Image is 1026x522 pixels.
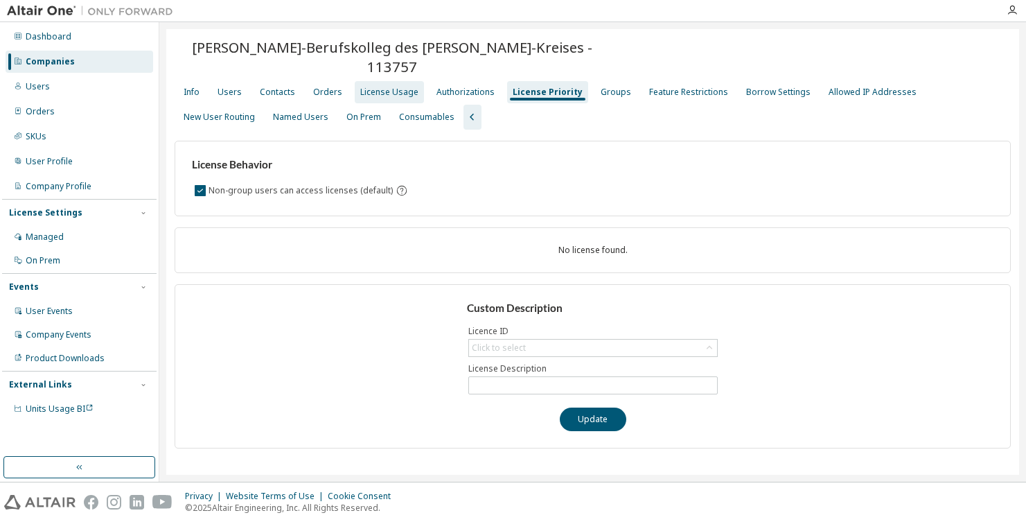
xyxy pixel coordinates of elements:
div: License Settings [9,207,82,218]
div: Users [218,87,242,98]
div: Company Events [26,329,91,340]
div: Click to select [469,340,717,356]
div: Named Users [273,112,328,123]
div: License Priority [513,87,583,98]
div: Dashboard [26,31,71,42]
div: Info [184,87,200,98]
h3: License Behavior [192,158,406,172]
img: linkedin.svg [130,495,144,510]
label: Licence ID [468,326,718,337]
div: Allowed IP Addresses [829,87,917,98]
div: SKUs [26,131,46,142]
div: Borrow Settings [746,87,811,98]
div: Managed [26,232,64,243]
div: Groups [601,87,631,98]
div: New User Routing [184,112,255,123]
span: Units Usage BI [26,403,94,415]
div: Authorizations [436,87,495,98]
div: On Prem [26,255,60,266]
div: Feature Restrictions [649,87,728,98]
div: License Usage [360,87,418,98]
div: Users [26,81,50,92]
button: Update [560,408,626,431]
label: Non-group users can access licenses (default) [209,182,396,199]
img: facebook.svg [84,495,98,510]
svg: By default any user not assigned to any group can access any license. Turn this setting off to di... [396,184,408,197]
span: [PERSON_NAME]-Berufskolleg des [PERSON_NAME]-Kreises - 113757 [175,37,610,76]
div: Companies [26,56,75,67]
div: Orders [26,106,55,117]
label: License Description [468,363,718,374]
div: User Profile [26,156,73,167]
img: Altair One [7,4,180,18]
div: Company Profile [26,181,91,192]
div: Consumables [399,112,454,123]
h3: Custom Description [467,302,718,315]
div: Orders [313,87,342,98]
div: Cookie Consent [328,491,399,502]
p: © 2025 Altair Engineering, Inc. All Rights Reserved. [185,502,399,514]
div: Privacy [185,491,226,502]
img: instagram.svg [107,495,121,510]
div: On Prem [346,112,381,123]
div: User Events [26,306,73,317]
div: Events [9,281,39,293]
div: Website Terms of Use [226,491,328,502]
img: youtube.svg [152,495,173,510]
img: altair_logo.svg [4,495,76,510]
div: External Links [9,379,72,390]
div: Click to select [472,342,526,354]
div: Product Downloads [26,353,105,364]
div: Contacts [260,87,295,98]
div: No license found. [192,245,993,256]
